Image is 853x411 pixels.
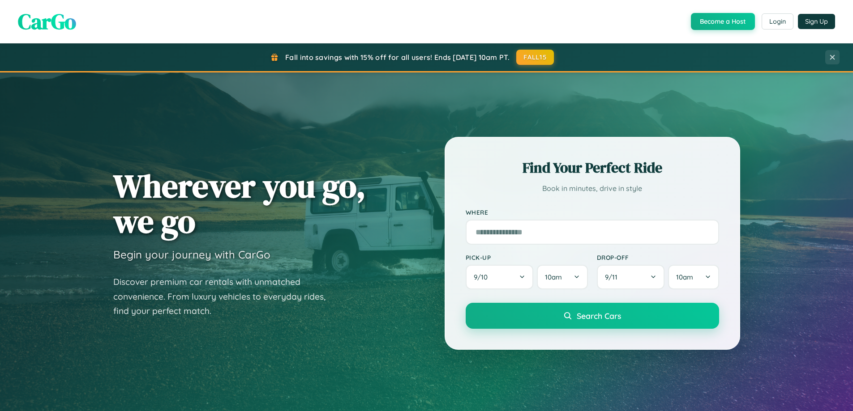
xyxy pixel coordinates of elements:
[577,311,621,321] span: Search Cars
[466,208,719,216] label: Where
[466,182,719,195] p: Book in minutes, drive in style
[605,273,622,281] span: 9 / 11
[18,7,76,36] span: CarGo
[545,273,562,281] span: 10am
[676,273,693,281] span: 10am
[113,168,366,239] h1: Wherever you go, we go
[597,265,665,289] button: 9/11
[466,158,719,178] h2: Find Your Perfect Ride
[516,50,554,65] button: FALL15
[597,254,719,261] label: Drop-off
[466,265,534,289] button: 9/10
[762,13,793,30] button: Login
[113,275,337,318] p: Discover premium car rentals with unmatched convenience. From luxury vehicles to everyday rides, ...
[466,254,588,261] label: Pick-up
[285,53,510,62] span: Fall into savings with 15% off for all users! Ends [DATE] 10am PT.
[466,303,719,329] button: Search Cars
[537,265,587,289] button: 10am
[691,13,755,30] button: Become a Host
[474,273,492,281] span: 9 / 10
[668,265,719,289] button: 10am
[798,14,835,29] button: Sign Up
[113,248,270,261] h3: Begin your journey with CarGo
